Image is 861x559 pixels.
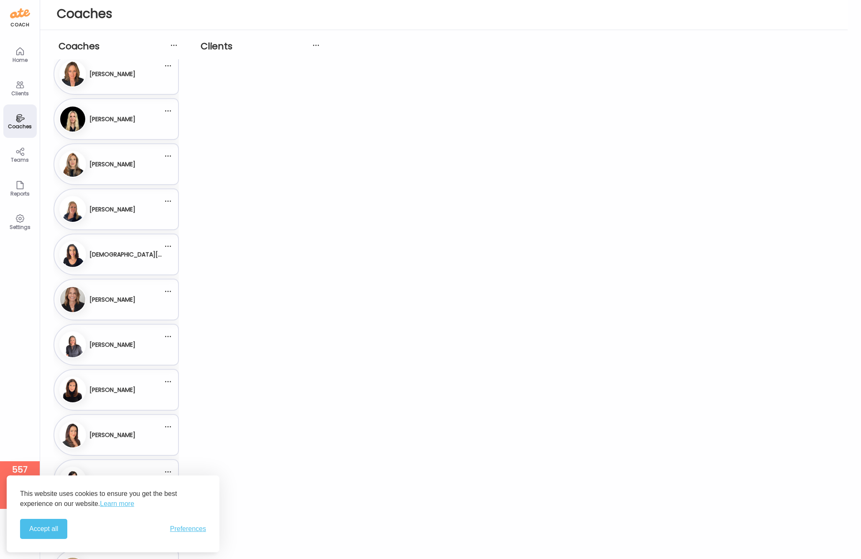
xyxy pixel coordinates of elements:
img: avatars%2FBtum0Gcpb8MYViVLGMWWZPwMmGo2 [60,61,85,86]
div: Coaches [5,124,35,129]
div: 557 [3,465,37,475]
img: avatars%2FExLd7SBpa1SA0DfWvS69zDSPP8m2 [60,468,85,493]
div: Settings [5,224,35,230]
p: This website uses cookies to ensure you get the best experience on our website. [20,489,206,509]
div: Clients [5,91,35,96]
a: Learn more [100,499,134,509]
img: avatars%2FC7qqOxmwlCb4p938VsoDHlkq1VT2 [60,152,85,177]
h3: [PERSON_NAME] [89,70,135,79]
h2: Coaches [59,40,179,53]
h3: [PERSON_NAME] [89,160,135,169]
img: avatars%2FjlNN0kMHCRdt7bMPFXEL6fHpLhl1 [60,107,85,132]
h3: [PERSON_NAME] [89,115,135,124]
h1: Coaches [57,6,831,21]
img: avatars%2FmcUjd6cqKYdgkG45clkwT2qudZq2 [60,242,85,267]
div: clients over your license limit! [3,475,37,492]
button: Accept all cookies [20,519,67,539]
span: Preferences [170,525,206,533]
h3: [DEMOGRAPHIC_DATA][PERSON_NAME] [89,250,163,259]
h2: Clients [201,40,321,53]
div: Teams [5,157,35,163]
img: ate [10,7,30,20]
h3: [PERSON_NAME] [89,295,135,304]
button: Toggle preferences [170,525,206,533]
img: avatars%2Flh3K99mx7famFxoIg6ki9KwKpCi1 [60,422,85,447]
img: avatars%2FsKIZEEnVWHQljIYPv8ZI5Grg1Xa2 [60,332,85,357]
img: avatars%2FOBFS3SlkXLf3tw0VcKDc4a7uuG83 [60,287,85,312]
h3: [PERSON_NAME] [89,205,135,214]
h3: [PERSON_NAME] [89,340,135,349]
img: avatars%2FHzYBCFGtI4cagBx2de7RwYktteE3 [60,197,85,222]
div: coach [10,21,29,28]
div: Home [5,57,35,63]
div: Reports [5,191,35,196]
h3: [PERSON_NAME] [89,431,135,440]
img: avatars%2FfptQNShTjgNZWdF0DaXs92OC25j2 [60,377,85,402]
h3: [PERSON_NAME] [89,386,135,394]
